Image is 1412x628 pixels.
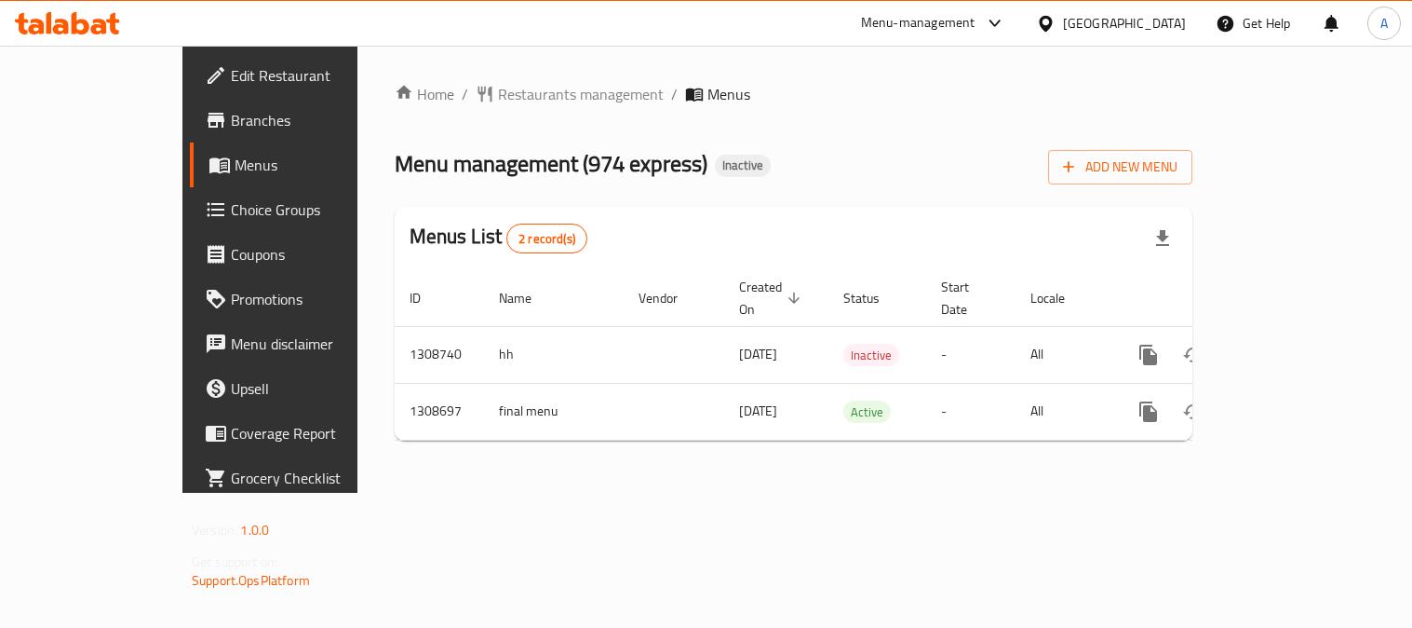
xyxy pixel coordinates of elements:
[843,287,904,309] span: Status
[926,383,1015,440] td: -
[395,83,1192,105] nav: breadcrumb
[462,83,468,105] li: /
[231,377,403,400] span: Upsell
[715,155,771,177] div: Inactive
[1126,333,1171,377] button: more
[671,83,678,105] li: /
[861,12,975,34] div: Menu-management
[1171,389,1216,434] button: Change Status
[843,402,891,423] span: Active
[707,83,750,105] span: Menus
[190,277,418,321] a: Promotions
[410,223,587,253] h2: Menus List
[190,321,418,366] a: Menu disclaimer
[499,287,556,309] span: Name
[231,109,403,131] span: Branches
[395,83,454,105] a: Home
[739,342,777,366] span: [DATE]
[190,456,418,500] a: Grocery Checklist
[843,345,899,366] span: Inactive
[395,270,1320,441] table: enhanced table
[1171,333,1216,377] button: Change Status
[190,411,418,456] a: Coverage Report
[190,98,418,143] a: Branches
[192,568,310,593] a: Support.OpsPlatform
[395,383,484,440] td: 1308697
[231,198,403,221] span: Choice Groups
[410,287,445,309] span: ID
[484,383,624,440] td: final menu
[843,401,891,423] div: Active
[235,154,403,176] span: Menus
[1063,156,1177,179] span: Add New Menu
[1111,270,1320,327] th: Actions
[1063,13,1186,34] div: [GEOGRAPHIC_DATA]
[395,326,484,383] td: 1308740
[1126,389,1171,434] button: more
[941,276,993,321] span: Start Date
[639,287,702,309] span: Vendor
[231,333,403,355] span: Menu disclaimer
[192,518,237,542] span: Version:
[231,422,403,444] span: Coverage Report
[1048,150,1192,184] button: Add New Menu
[190,143,418,187] a: Menus
[739,276,806,321] span: Created On
[1030,287,1089,309] span: Locale
[926,326,1015,383] td: -
[190,366,418,411] a: Upsell
[507,230,586,248] span: 2 record(s)
[1380,13,1388,34] span: A
[231,243,403,266] span: Coupons
[506,224,587,253] div: Total records count
[190,53,418,98] a: Edit Restaurant
[1015,326,1111,383] td: All
[1015,383,1111,440] td: All
[498,83,664,105] span: Restaurants management
[231,64,403,87] span: Edit Restaurant
[231,288,403,310] span: Promotions
[739,399,777,423] span: [DATE]
[395,143,707,184] span: Menu management ( 974 express )
[192,550,277,574] span: Get support on:
[240,518,269,542] span: 1.0.0
[190,232,418,277] a: Coupons
[715,157,771,173] span: Inactive
[476,83,664,105] a: Restaurants management
[190,187,418,232] a: Choice Groups
[484,326,624,383] td: hh
[231,467,403,489] span: Grocery Checklist
[1140,216,1185,261] div: Export file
